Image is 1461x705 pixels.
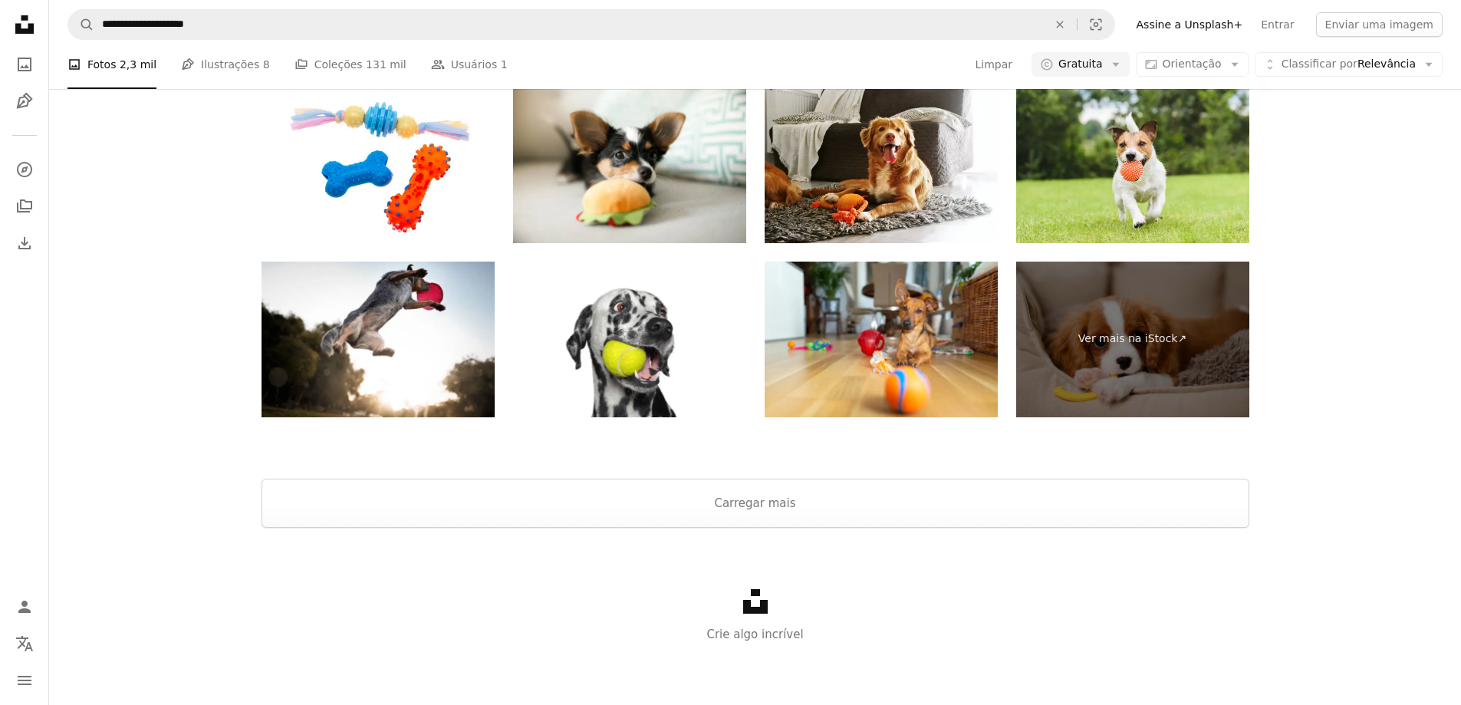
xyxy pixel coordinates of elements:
[1255,52,1443,77] button: Classificar porRelevância
[9,49,40,80] a: Fotos
[181,40,270,89] a: Ilustrações 8
[1282,58,1357,70] span: Classificar por
[501,56,508,73] span: 1
[9,154,40,185] a: Explorar
[1032,52,1130,77] button: Gratuita
[68,10,94,39] button: Pesquise na Unsplash
[9,86,40,117] a: Ilustrações
[1058,57,1103,72] span: Gratuita
[975,52,1014,77] button: Limpar
[1016,262,1249,417] a: Ver mais na iStock↗
[1316,12,1443,37] button: Enviar uma imagem
[262,479,1249,528] button: Carregar mais
[9,628,40,659] button: Idioma
[295,40,406,89] a: Coleções 131 mil
[1163,58,1222,70] span: Orientação
[1016,87,1249,243] img: Cachorro de estimação engraçado brincando com bola de brinquedo laranja
[1127,12,1252,37] a: Assine a Unsplash+
[9,9,40,43] a: Início — Unsplash
[1252,12,1303,37] a: Entrar
[67,9,1115,40] form: Pesquise conteúdo visual em todo o site
[49,625,1461,644] p: Crie algo incrível
[262,262,495,417] img: Cão de gado australiano captura disco frisbee
[366,56,406,73] span: 131 mil
[1043,10,1077,39] button: Limpar
[765,262,998,417] img: Cachorrinho em casa na sala brincando com seus brinquedos
[262,87,495,243] img: brinquedos para cães isolados
[9,191,40,222] a: Coleções
[513,262,746,417] img: Cão bonito dálmata segurando uma bola na boca. Isolado no branco
[263,56,270,73] span: 8
[1282,57,1416,72] span: Relevância
[9,665,40,696] button: Menu
[765,87,998,243] img: Beautiful toller retriever dog playing with toy duck
[1078,10,1114,39] button: Pesquisa visual
[1136,52,1249,77] button: Orientação
[431,40,508,89] a: Usuários 1
[513,87,746,243] img: Cachorro chihuahua brincando com brinquedo de sanduíche
[9,591,40,622] a: Entrar / Cadastrar-se
[9,228,40,259] a: Histórico de downloads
